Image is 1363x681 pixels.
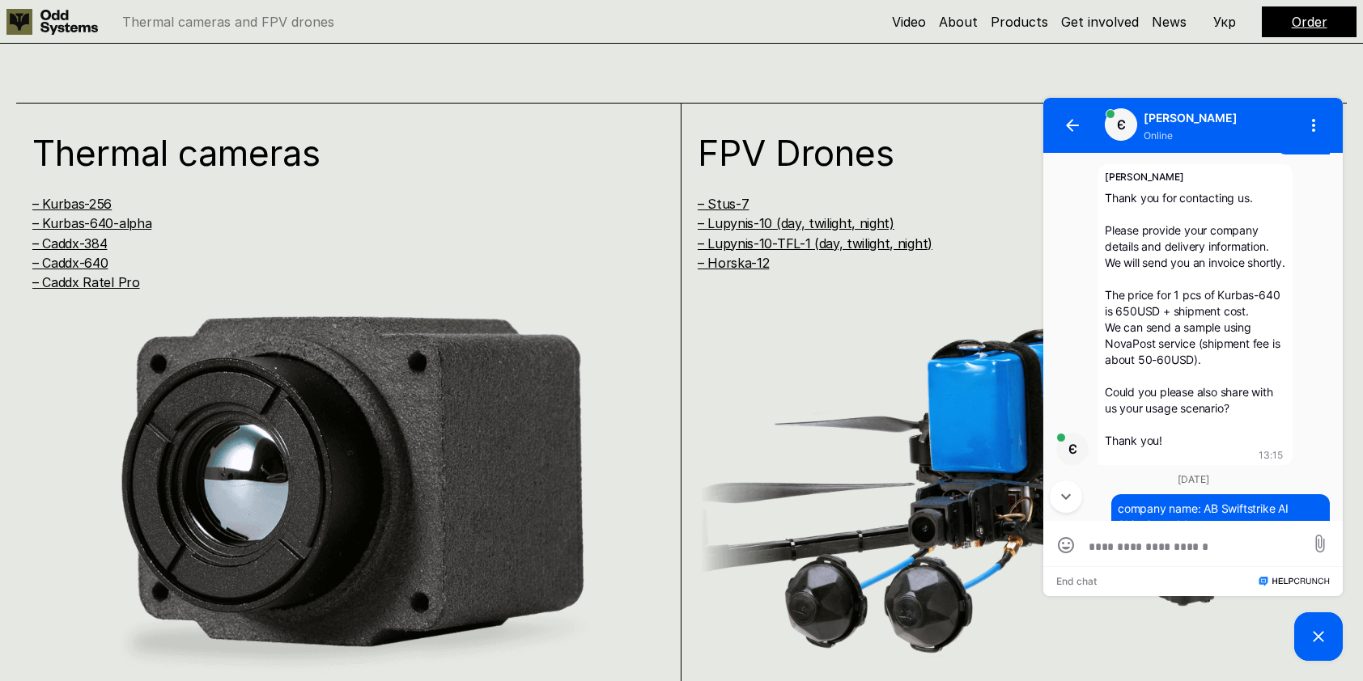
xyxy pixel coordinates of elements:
a: Products [991,14,1048,30]
a: – Caddx-384 [32,235,107,252]
iframe: HelpCrunch [1039,94,1347,665]
a: – Lupynis-10 (day, twilight, night) [698,215,894,231]
a: Get involved [1061,14,1139,30]
h1: FPV Drones [698,135,1293,171]
a: – Kurbas-256 [32,196,112,212]
a: – Caddx-640 [32,255,108,271]
a: Video [892,14,926,30]
a: – Horska-12 [698,255,769,271]
a: – Kurbas-640-alpha [32,215,151,231]
a: News [1152,14,1187,30]
a: – Lupynis-10-TFL-1 (day, twilight, night) [698,235,932,252]
p: Thermal cameras and FPV drones [122,15,334,28]
a: – Caddx Ratel Pro [32,274,140,290]
a: About [939,14,978,30]
a: Order [1292,14,1327,30]
p: Укр [1213,15,1236,28]
h1: Thermal cameras [32,135,627,171]
a: – Stus-7 [698,196,749,212]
